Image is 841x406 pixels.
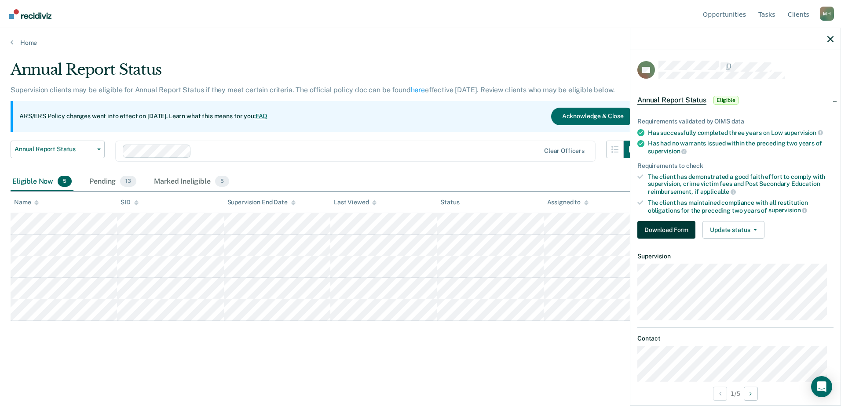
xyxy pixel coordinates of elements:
[811,376,832,397] div: Open Intercom Messenger
[713,96,739,105] span: Eligible
[768,207,807,214] span: supervision
[120,176,136,187] span: 13
[820,7,834,21] div: M H
[88,172,138,192] div: Pending
[637,96,706,105] span: Annual Report Status
[630,86,841,114] div: Annual Report StatusEligible
[648,173,834,196] div: The client has demonstrated a good faith effort to comply with supervision, crime victim fees and...
[784,129,823,136] span: supervision
[547,199,589,206] div: Assigned to
[637,335,834,342] dt: Contact
[630,382,841,405] div: 1 / 5
[744,387,758,401] button: Next Opportunity
[15,145,94,153] span: Annual Report Status
[227,199,296,206] div: Supervision End Date
[648,199,834,214] div: The client has maintained compliance with all restitution obligations for the preceding two years of
[637,118,834,125] div: Requirements validated by OIMS data
[702,221,764,239] button: Update status
[58,176,72,187] span: 5
[713,387,727,401] button: Previous Opportunity
[11,39,830,47] a: Home
[152,172,231,192] div: Marked Ineligible
[440,199,459,206] div: Status
[637,253,834,260] dt: Supervision
[544,147,585,155] div: Clear officers
[9,9,51,19] img: Recidiviz
[14,199,39,206] div: Name
[637,221,695,239] button: Download Form
[11,172,73,192] div: Eligible Now
[411,86,425,94] a: here
[648,148,687,155] span: supervision
[334,199,377,206] div: Last Viewed
[215,176,229,187] span: 5
[121,199,139,206] div: SID
[637,162,834,170] div: Requirements to check
[256,112,268,120] a: FAQ
[637,221,699,239] a: Navigate to form link
[11,86,614,94] p: Supervision clients may be eligible for Annual Report Status if they meet certain criteria. The o...
[700,188,736,195] span: applicable
[551,108,635,125] button: Acknowledge & Close
[11,61,641,86] div: Annual Report Status
[19,112,267,121] p: ARS/ERS Policy changes went into effect on [DATE]. Learn what this means for you:
[648,140,834,155] div: Has had no warrants issued within the preceding two years of
[820,7,834,21] button: Profile dropdown button
[648,129,834,137] div: Has successfully completed three years on Low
